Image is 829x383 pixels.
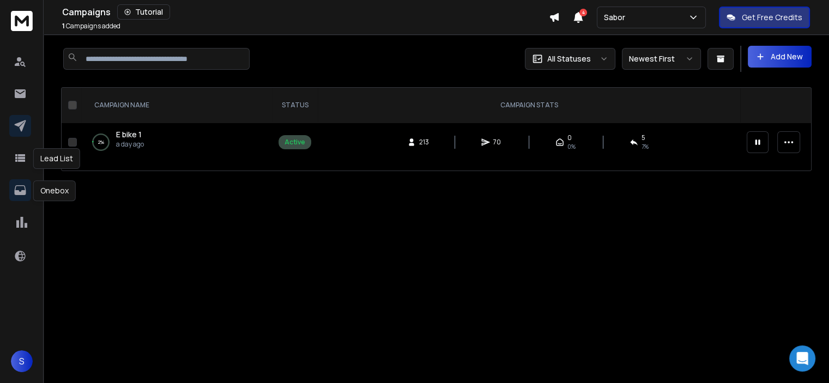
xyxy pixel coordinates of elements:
span: 1 [62,21,65,31]
p: Get Free Credits [742,12,802,23]
span: 7 % [642,142,649,151]
span: 0% [567,142,576,151]
div: Onebox [33,180,76,201]
p: Sabor [604,12,630,23]
td: 2%E bike 1a day ago [81,123,272,162]
th: CAMPAIGN STATS [318,88,740,123]
p: a day ago [116,140,144,149]
span: E bike 1 [116,129,142,139]
button: S [11,350,33,372]
span: 0 [567,133,572,142]
div: Lead List [33,148,80,169]
p: Campaigns added [62,22,120,31]
span: 70 [493,138,504,147]
th: CAMPAIGN NAME [81,88,272,123]
th: STATUS [272,88,318,123]
span: 5 [642,133,645,142]
div: Open Intercom Messenger [789,345,815,372]
a: E bike 1 [116,129,142,140]
span: 4 [579,9,587,16]
button: Add New [748,46,812,68]
button: Get Free Credits [719,7,810,28]
div: Active [285,138,305,147]
p: 2 % [98,137,104,148]
div: Campaigns [62,4,549,20]
button: Tutorial [117,4,170,20]
button: Newest First [622,48,701,70]
span: 213 [419,138,430,147]
p: All Statuses [547,53,591,64]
